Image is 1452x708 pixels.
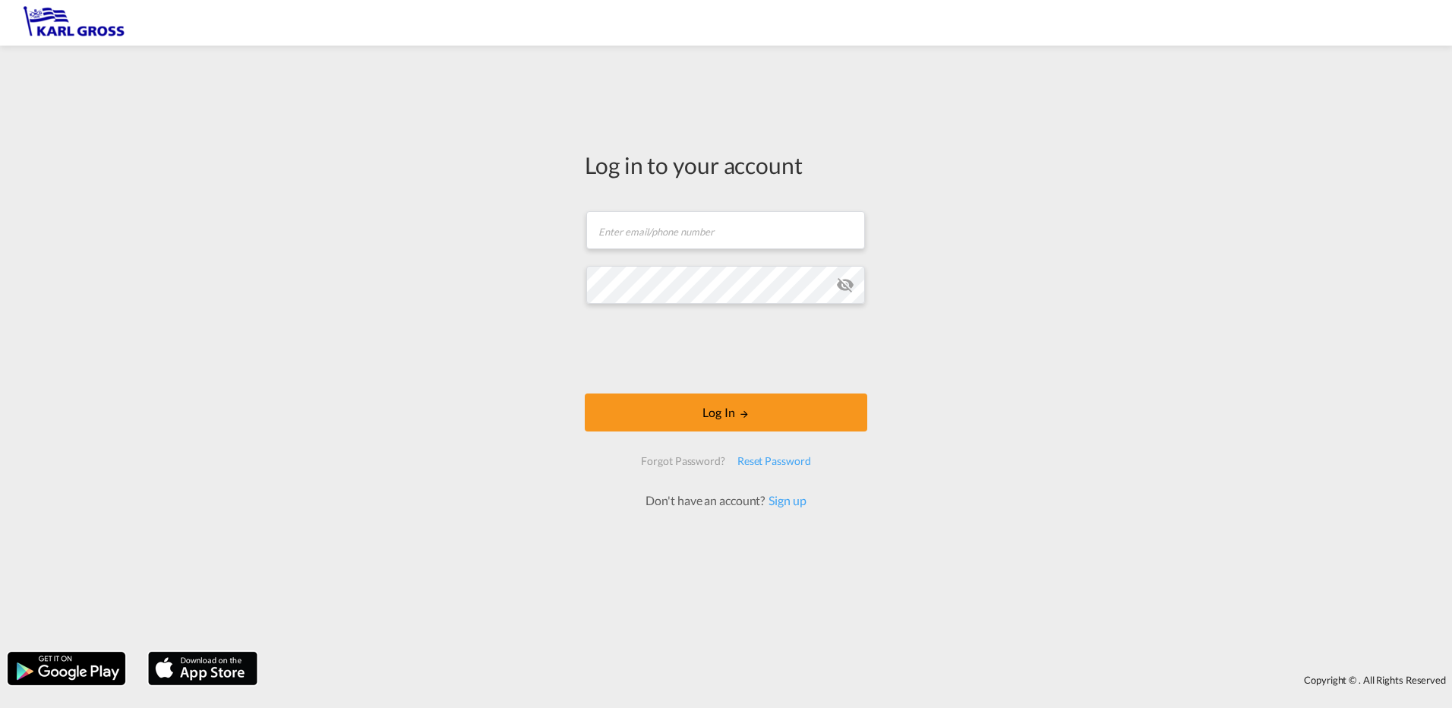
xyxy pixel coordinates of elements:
img: 3269c73066d711f095e541db4db89301.png [23,6,125,40]
div: Reset Password [731,447,817,475]
iframe: reCAPTCHA [611,319,841,378]
div: Log in to your account [585,149,867,181]
div: Forgot Password? [635,447,731,475]
md-icon: icon-eye-off [836,276,854,294]
button: LOGIN [585,394,867,431]
div: Don't have an account? [629,492,822,509]
a: Sign up [765,493,806,507]
img: apple.png [147,650,259,687]
img: google.png [6,650,127,687]
div: Copyright © . All Rights Reserved [265,667,1452,693]
input: Enter email/phone number [586,211,865,249]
